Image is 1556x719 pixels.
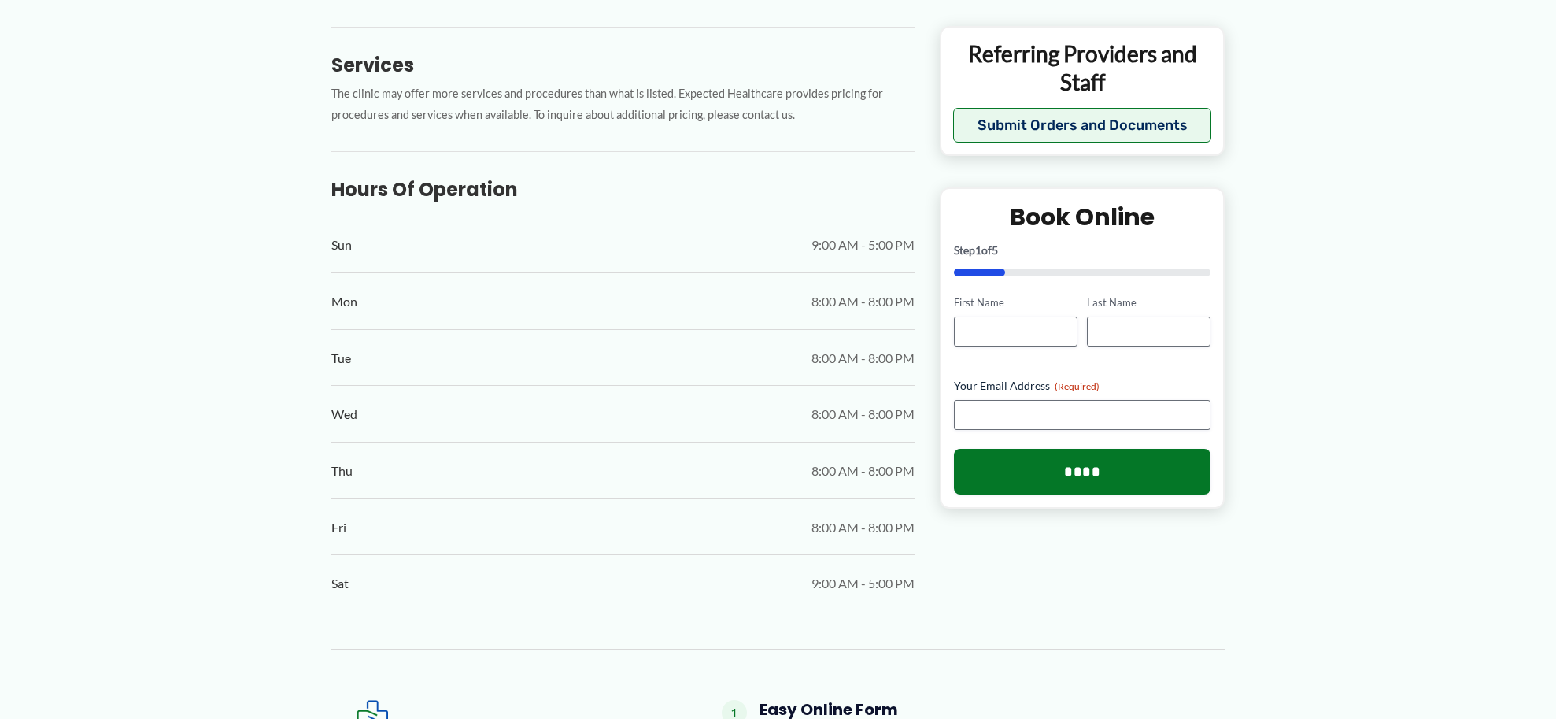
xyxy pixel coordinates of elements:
span: 8:00 AM - 8:00 PM [811,459,915,483]
h3: Services [331,53,915,77]
h2: Book Online [954,202,1211,232]
label: Last Name [1087,295,1210,310]
span: Mon [331,290,357,313]
span: (Required) [1055,380,1100,391]
span: Sat [331,572,349,595]
span: 9:00 AM - 5:00 PM [811,572,915,595]
label: Your Email Address [954,377,1211,393]
span: 8:00 AM - 8:00 PM [811,516,915,539]
span: Sun [331,233,352,257]
p: The clinic may offer more services and procedures than what is listed. Expected Healthcare provid... [331,83,915,126]
button: Submit Orders and Documents [953,108,1212,143]
span: 9:00 AM - 5:00 PM [811,233,915,257]
span: Wed [331,402,357,426]
span: Thu [331,459,353,483]
span: Tue [331,347,351,370]
h3: Hours of Operation [331,177,915,202]
p: Referring Providers and Staff [953,39,1212,96]
span: 8:00 AM - 8:00 PM [811,347,915,370]
span: 1 [975,243,981,257]
span: 8:00 AM - 8:00 PM [811,402,915,426]
p: Step of [954,245,1211,256]
label: First Name [954,295,1077,310]
span: 5 [992,243,998,257]
span: 8:00 AM - 8:00 PM [811,290,915,313]
span: Fri [331,516,346,539]
h4: Easy Online Form [760,700,1200,719]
